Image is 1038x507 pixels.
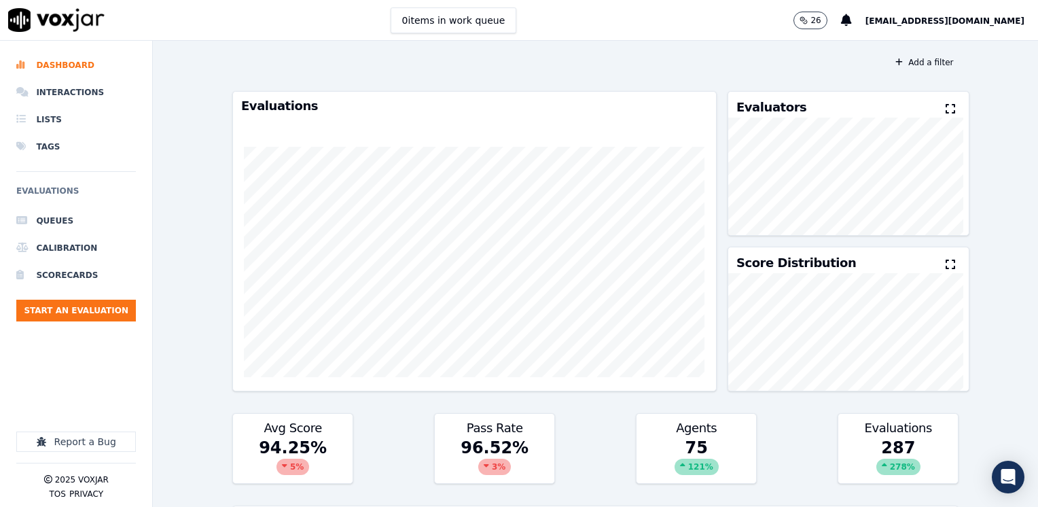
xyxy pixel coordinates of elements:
[16,133,136,160] a: Tags
[16,432,136,452] button: Report a Bug
[233,437,353,483] div: 94.25 %
[890,54,959,71] button: Add a filter
[736,101,806,113] h3: Evaluators
[478,459,511,475] div: 3 %
[736,257,856,269] h3: Score Distribution
[443,422,546,434] h3: Pass Rate
[69,489,103,500] button: Privacy
[16,207,136,234] a: Queues
[276,459,309,475] div: 5 %
[793,12,840,29] button: 26
[876,459,920,475] div: 278 %
[793,12,827,29] button: 26
[16,300,136,321] button: Start an Evaluation
[16,79,136,106] a: Interactions
[49,489,65,500] button: TOS
[391,7,517,33] button: 0items in work queue
[865,16,1024,26] span: [EMAIL_ADDRESS][DOMAIN_NAME]
[675,459,719,475] div: 121 %
[838,437,958,483] div: 287
[865,12,1038,29] button: [EMAIL_ADDRESS][DOMAIN_NAME]
[55,474,109,485] p: 2025 Voxjar
[241,422,344,434] h3: Avg Score
[241,100,708,112] h3: Evaluations
[645,422,748,434] h3: Agents
[16,52,136,79] a: Dashboard
[810,15,821,26] p: 26
[435,437,554,483] div: 96.52 %
[16,262,136,289] a: Scorecards
[8,8,105,32] img: voxjar logo
[16,234,136,262] a: Calibration
[16,106,136,133] a: Lists
[637,437,756,483] div: 75
[846,422,950,434] h3: Evaluations
[16,183,136,207] h6: Evaluations
[992,461,1024,493] div: Open Intercom Messenger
